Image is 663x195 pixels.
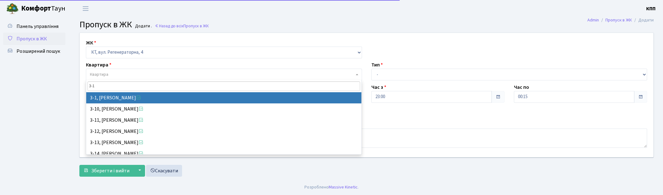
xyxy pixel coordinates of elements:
a: Massive Kinetic [329,184,358,190]
a: Назад до всіхПропуск в ЖК [155,23,209,29]
label: ЖК [86,39,96,47]
button: Переключити навігацію [78,3,93,14]
button: Зберегти і вийти [79,165,134,177]
li: 3-13, [PERSON_NAME] [86,137,361,148]
nav: breadcrumb [578,14,663,27]
a: Панель управління [3,20,65,33]
li: 3-10, [PERSON_NAME] [86,103,361,115]
a: Пропуск в ЖК [3,33,65,45]
div: Розроблено . [304,184,359,191]
span: Розширений пошук [16,48,60,55]
li: 3-11, [PERSON_NAME] [86,115,361,126]
li: 3-14, [PERSON_NAME] [86,148,361,159]
a: Розширений пошук [3,45,65,57]
li: 3-12, [PERSON_NAME] [86,126,361,137]
span: Панель управління [16,23,59,30]
b: Комфорт [21,3,51,13]
label: Час по [514,84,529,91]
li: Додати [632,17,654,24]
span: Пропуск в ЖК [79,18,132,31]
a: Пропуск в ЖК [605,17,632,23]
span: Пропуск в ЖК [183,23,209,29]
span: Зберегти і вийти [91,167,129,174]
li: 3-1, [PERSON_NAME] [86,92,361,103]
span: Квартира [90,71,108,78]
span: Пропуск в ЖК [16,35,47,42]
label: Тип [371,61,383,69]
span: Таун [21,3,65,14]
a: Admin [587,17,599,23]
label: Час з [371,84,386,91]
small: Додати . [134,24,152,29]
a: Скасувати [146,165,182,177]
a: КПП [646,5,656,12]
img: logo.png [6,2,19,15]
label: Квартира [86,61,111,69]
